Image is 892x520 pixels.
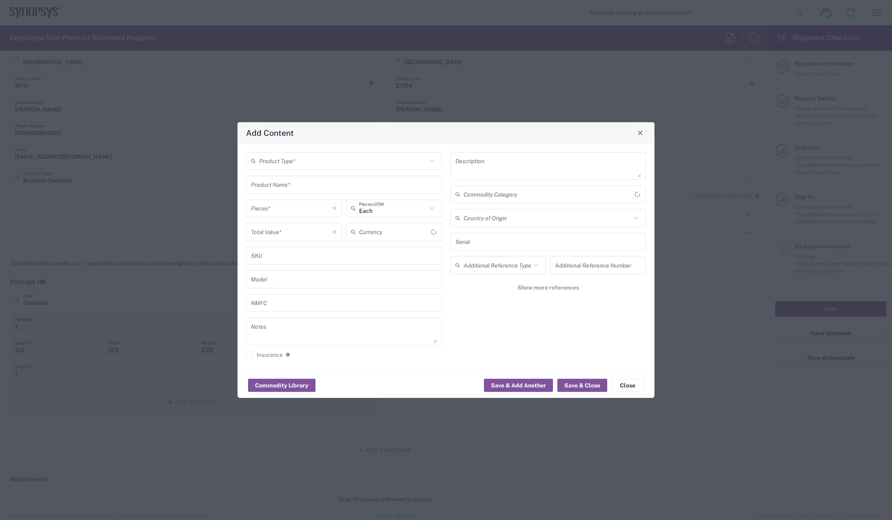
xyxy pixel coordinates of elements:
button: Save & Add Another [484,379,553,392]
span: Show more references [517,283,579,291]
label: Insurance [246,351,283,358]
button: Save & Close [557,379,607,392]
button: Close [635,127,646,138]
button: Close [611,379,644,392]
button: Commodity Library [248,379,315,392]
h4: Add Content [246,127,294,139]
